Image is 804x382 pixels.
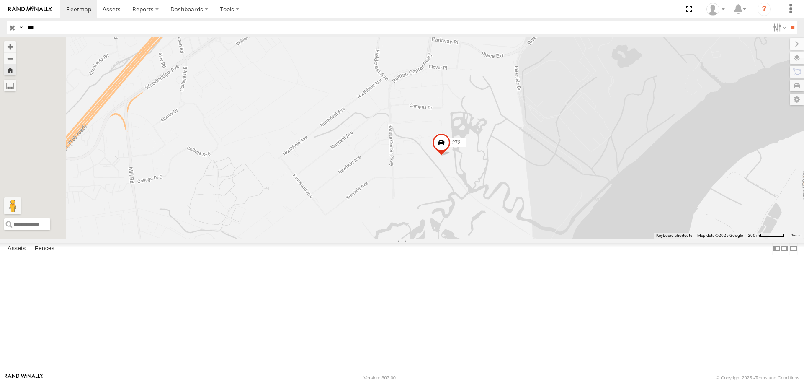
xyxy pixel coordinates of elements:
[5,374,43,382] a: Visit our Website
[791,234,800,237] a: Terms (opens in new tab)
[748,233,760,238] span: 200 m
[772,243,781,255] label: Dock Summary Table to the Left
[697,233,743,238] span: Map data ©2025 Google
[656,233,692,239] button: Keyboard shortcuts
[770,21,788,34] label: Search Filter Options
[716,375,799,380] div: © Copyright 2025 -
[4,80,16,91] label: Measure
[745,233,787,239] button: Map Scale: 200 m per 55 pixels
[755,375,799,380] a: Terms and Conditions
[4,64,16,75] button: Zoom Home
[703,3,728,16] div: Kerry Mac Phee
[3,243,30,255] label: Assets
[781,243,789,255] label: Dock Summary Table to the Right
[4,41,16,52] button: Zoom in
[364,375,396,380] div: Version: 307.00
[4,197,21,214] button: Drag Pegman onto the map to open Street View
[789,243,798,255] label: Hide Summary Table
[4,52,16,64] button: Zoom out
[18,21,24,34] label: Search Query
[452,140,461,146] span: 272
[31,243,59,255] label: Fences
[790,94,804,105] label: Map Settings
[8,6,52,12] img: rand-logo.svg
[758,3,771,16] i: ?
